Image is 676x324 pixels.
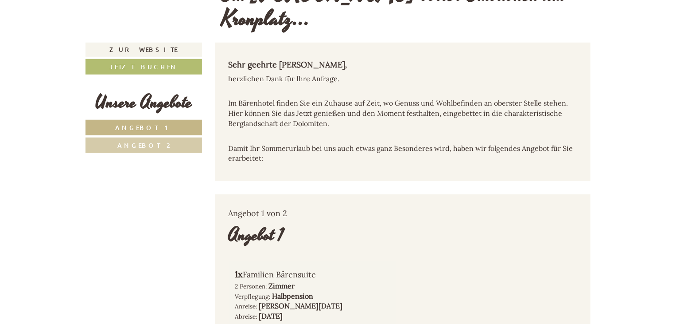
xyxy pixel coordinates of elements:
em: , [346,59,347,70]
a: Zur Website [85,43,202,57]
span: Angebot 2 [117,141,170,150]
small: Anreise: [235,302,257,310]
p: Im Bärenhotel finden Sie ein Zuhause auf Zeit, wo Genuss und Wohlbefinden an oberster Stelle steh... [229,98,578,138]
small: 2 Personen: [235,282,267,290]
div: Unsere Angebote [85,90,202,115]
b: 1x [235,269,243,280]
span: Angebot 1 von 2 [229,208,287,218]
b: Zimmer [269,281,295,290]
b: [DATE] [259,312,283,320]
a: Jetzt buchen [85,59,202,75]
p: herzlichen Dank für Ihre Anfrage. [229,74,578,94]
strong: Sehr geehrte [PERSON_NAME] [229,59,347,70]
span: Angebot 1 [115,123,172,132]
b: Halbpension [272,292,314,300]
div: Familien Bärensuite [235,268,390,281]
div: Angebot 1 [229,223,284,248]
small: Verpflegung: [235,292,271,300]
p: Damit Ihr Sommerurlaub bei uns auch etwas ganz Besonderes wird, haben wir folgendes Angebot für S... [229,143,578,164]
small: Abreise: [235,312,257,320]
b: [PERSON_NAME][DATE] [259,301,343,310]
